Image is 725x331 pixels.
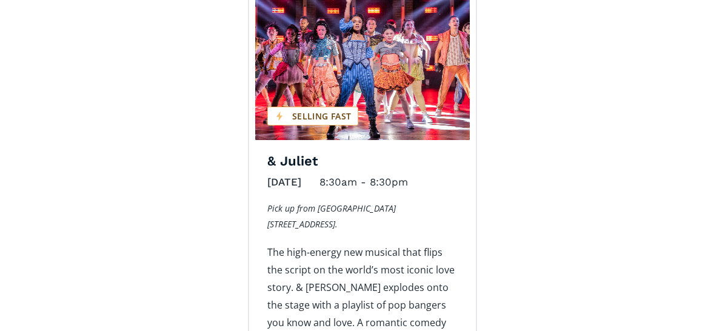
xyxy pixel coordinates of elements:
h4: & Juliet [267,153,458,170]
div: [DATE] [267,173,301,192]
div: 8:30am - 8:30pm [319,173,408,192]
p: Pick up from [GEOGRAPHIC_DATA] [STREET_ADDRESS]. [267,201,458,232]
div: Selling fast [267,107,358,125]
